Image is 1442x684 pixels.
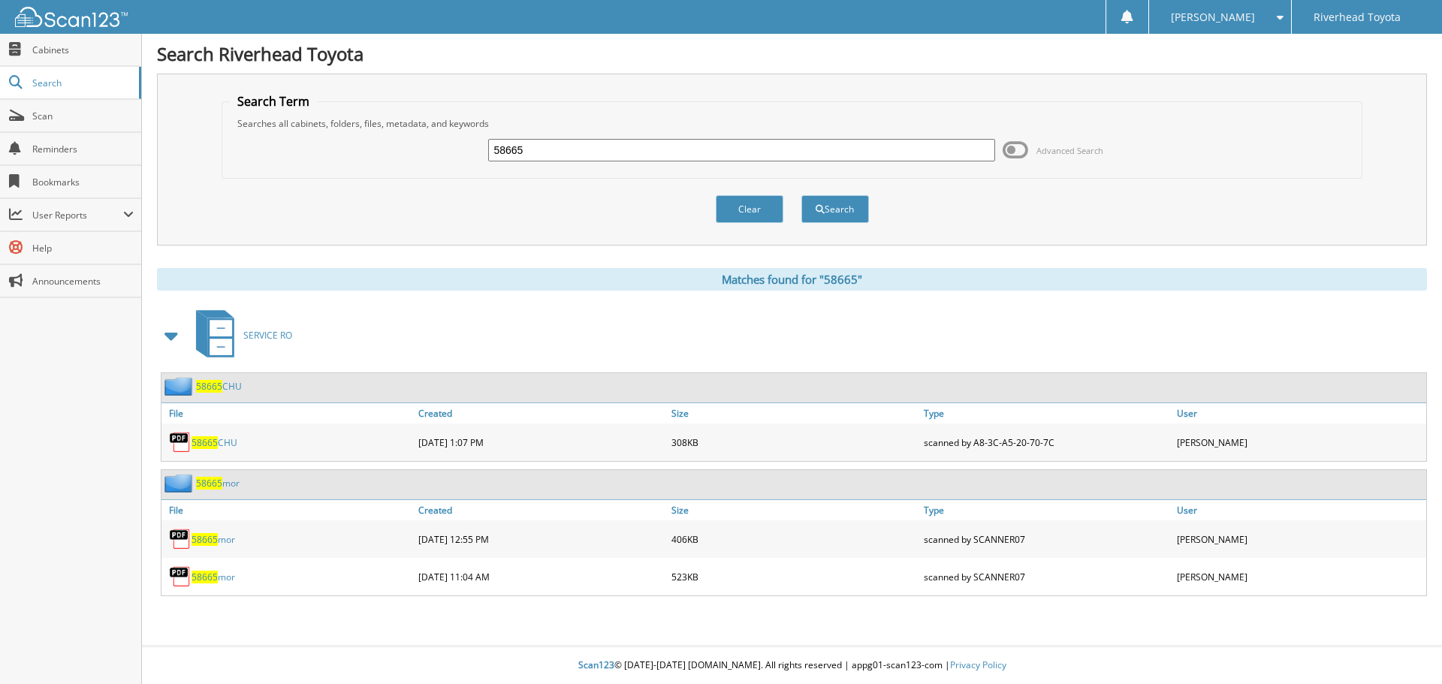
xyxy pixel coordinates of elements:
a: User [1173,403,1426,423]
a: 58665mor [196,477,240,490]
img: folder2.png [164,377,196,396]
a: File [161,403,415,423]
a: Size [668,500,921,520]
span: Announcements [32,275,134,288]
div: scanned by SCANNER07 [920,524,1173,554]
div: [PERSON_NAME] [1173,562,1426,592]
a: File [161,500,415,520]
div: © [DATE]-[DATE] [DOMAIN_NAME]. All rights reserved | appg01-scan123-com | [142,647,1442,684]
span: Riverhead Toyota [1314,13,1401,22]
a: 58665mor [192,533,235,546]
div: [DATE] 1:07 PM [415,427,668,457]
div: [DATE] 11:04 AM [415,562,668,592]
a: User [1173,500,1426,520]
a: Privacy Policy [950,658,1006,671]
div: 523KB [668,562,921,592]
img: scan123-logo-white.svg [15,7,128,27]
img: folder2.png [164,474,196,493]
div: [DATE] 12:55 PM [415,524,668,554]
a: Created [415,403,668,423]
span: User Reports [32,209,123,221]
a: Size [668,403,921,423]
span: 58665 [192,571,218,583]
span: 58665 [192,436,218,449]
span: [PERSON_NAME] [1171,13,1255,22]
div: 308KB [668,427,921,457]
button: Clear [716,195,783,223]
span: Advanced Search [1036,145,1103,156]
a: Type [920,500,1173,520]
div: [PERSON_NAME] [1173,524,1426,554]
a: Type [920,403,1173,423]
div: scanned by SCANNER07 [920,562,1173,592]
div: Searches all cabinets, folders, files, metadata, and keywords [230,117,1355,130]
legend: Search Term [230,93,317,110]
h1: Search Riverhead Toyota [157,41,1427,66]
button: Search [801,195,869,223]
span: Help [32,242,134,255]
a: SERVICE RO [187,306,292,365]
div: scanned by A8-3C-A5-20-70-7C [920,427,1173,457]
span: 58665 [196,380,222,393]
img: PDF.png [169,565,192,588]
span: Reminders [32,143,134,155]
img: PDF.png [169,431,192,453]
div: 406KB [668,524,921,554]
img: PDF.png [169,528,192,550]
a: 58665CHU [192,436,237,449]
span: 58665 [192,533,218,546]
span: Scan [32,110,134,122]
div: [PERSON_NAME] [1173,427,1426,457]
a: 58665CHU [196,380,242,393]
span: Cabinets [32,44,134,56]
iframe: Chat Widget [1367,612,1442,684]
a: Created [415,500,668,520]
span: Scan123 [578,658,614,671]
span: 58665 [196,477,222,490]
span: SERVICE RO [243,329,292,342]
div: Matches found for "58665" [157,268,1427,291]
span: Bookmarks [32,176,134,188]
a: 58665mor [192,571,235,583]
span: Search [32,77,131,89]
